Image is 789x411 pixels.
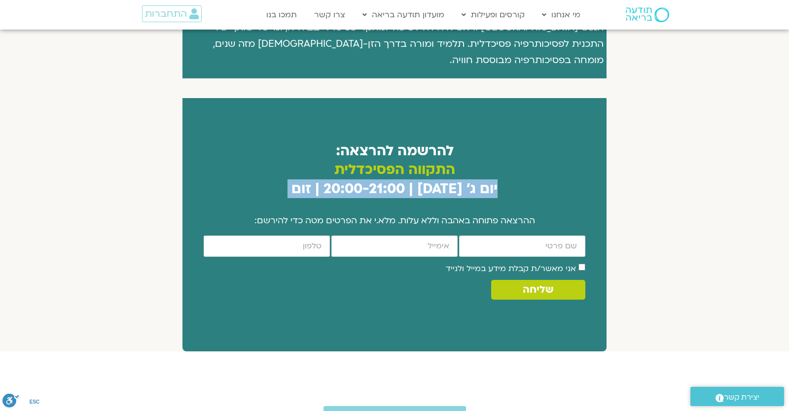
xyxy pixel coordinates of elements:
a: מי אנחנו [537,5,585,24]
span: יום ג׳ [DATE] | 20:00-21:00 | זום [291,179,498,198]
label: אני מאשר/ת קבלת מידע במייל ולנייד [446,263,576,274]
input: מותר להשתמש רק במספרים ותווי טלפון (#, -, *, וכו'). [204,236,330,257]
button: שליחה [491,280,585,300]
span: יצירת קשר [724,391,759,404]
img: תודעה בריאה [626,7,669,22]
p: הינו פסיכיאטר מומחה, מנהל היחידה לטיפול יום "גבים" במרכז לבריאות הנפש [GEOGRAPHIC_DATA] וראש היחי... [185,3,604,68]
a: קורסים ופעילות [457,5,530,24]
input: אימייל [331,236,458,257]
a: מועדון תודעה בריאה [358,5,449,24]
strong: להרשמה להרצאה: [336,141,454,160]
p: ההרצאה פתוחה באהבה וללא עלות. מלא.י את הפרטים מטה כדי להירשם: [182,213,607,228]
span: התקווה הפסיכדלית [334,160,455,179]
a: יצירת קשר [690,387,784,406]
a: צרו קשר [309,5,350,24]
form: new_smoove [204,236,585,305]
a: תמכו בנו [261,5,302,24]
span: שליחה [523,284,553,295]
input: שם פרטי [459,236,585,257]
a: התחברות [142,5,202,22]
span: התחברות [145,8,187,19]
